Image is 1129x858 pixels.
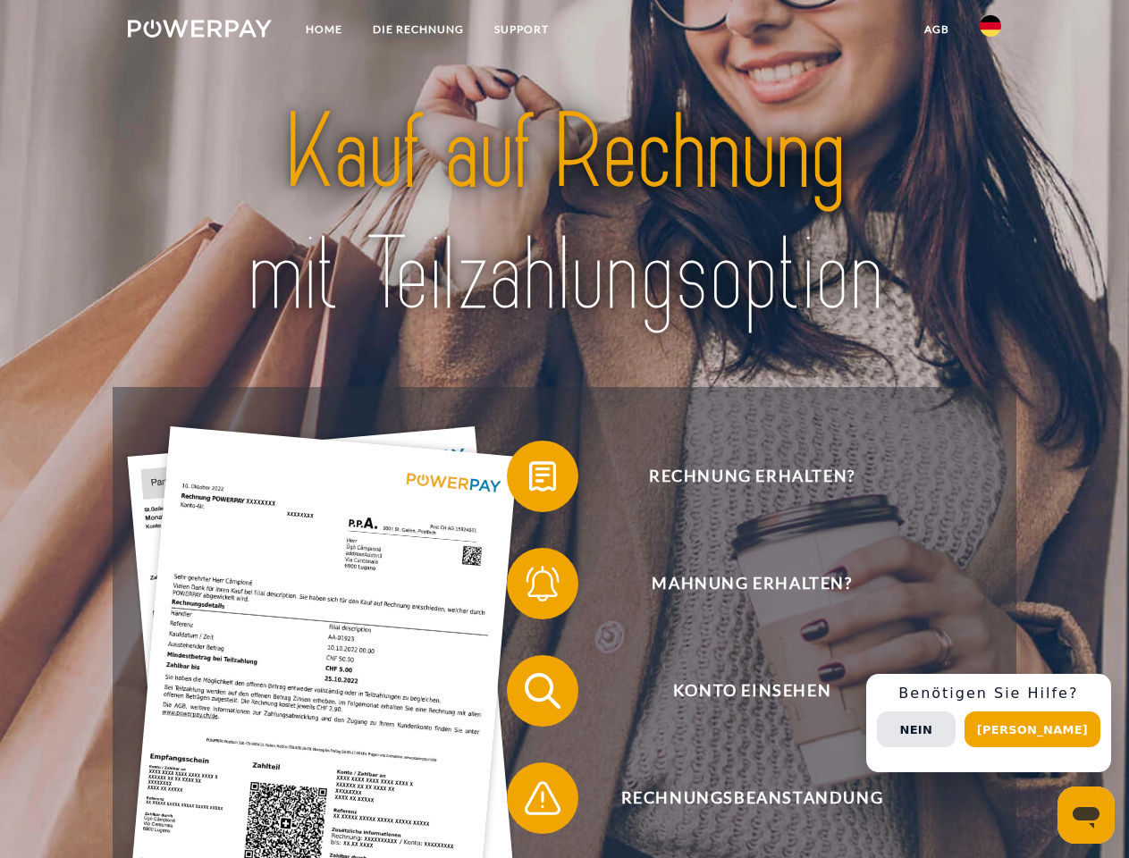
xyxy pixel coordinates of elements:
a: DIE RECHNUNG [358,13,479,46]
button: Mahnung erhalten? [507,548,972,619]
a: SUPPORT [479,13,564,46]
div: Schnellhilfe [866,674,1111,772]
img: de [980,15,1001,37]
a: Home [291,13,358,46]
img: qb_bill.svg [520,454,565,499]
span: Rechnungsbeanstandung [533,762,971,834]
h3: Benötigen Sie Hilfe? [877,685,1100,702]
button: [PERSON_NAME] [965,711,1100,747]
span: Mahnung erhalten? [533,548,971,619]
button: Nein [877,711,956,747]
span: Konto einsehen [533,655,971,727]
a: agb [909,13,965,46]
img: qb_warning.svg [520,776,565,820]
iframe: Schaltfläche zum Öffnen des Messaging-Fensters [1057,786,1115,844]
img: logo-powerpay-white.svg [128,20,272,38]
img: qb_bell.svg [520,561,565,606]
img: title-powerpay_de.svg [171,86,958,342]
span: Rechnung erhalten? [533,441,971,512]
img: qb_search.svg [520,669,565,713]
button: Rechnungsbeanstandung [507,762,972,834]
button: Rechnung erhalten? [507,441,972,512]
button: Konto einsehen [507,655,972,727]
